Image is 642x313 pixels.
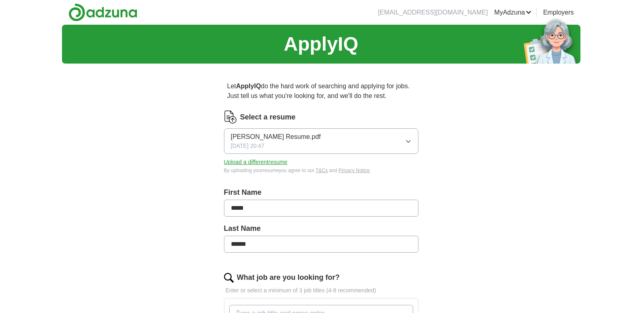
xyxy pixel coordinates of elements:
[316,168,328,173] a: T&Cs
[224,158,288,166] button: Upload a differentresume
[237,272,340,283] label: What job are you looking for?
[224,78,418,104] p: Let do the hard work of searching and applying for jobs. Just tell us what you're looking for, an...
[284,30,358,59] h1: ApplyIQ
[224,128,418,154] button: [PERSON_NAME] Resume.pdf[DATE] 20:47
[224,167,418,174] div: By uploading your resume you agree to our and .
[378,8,488,17] li: [EMAIL_ADDRESS][DOMAIN_NAME]
[224,273,234,283] img: search.png
[543,8,574,17] a: Employers
[224,111,237,123] img: CV Icon
[224,223,418,234] label: Last Name
[231,142,264,150] span: [DATE] 20:47
[494,8,531,17] a: MyAdzuna
[231,132,321,142] span: [PERSON_NAME] Resume.pdf
[224,187,418,198] label: First Name
[236,83,261,89] strong: ApplyIQ
[339,168,370,173] a: Privacy Notice
[240,112,296,123] label: Select a resume
[224,286,418,295] p: Enter or select a minimum of 3 job titles (4-8 recommended)
[68,3,137,21] img: Adzuna logo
